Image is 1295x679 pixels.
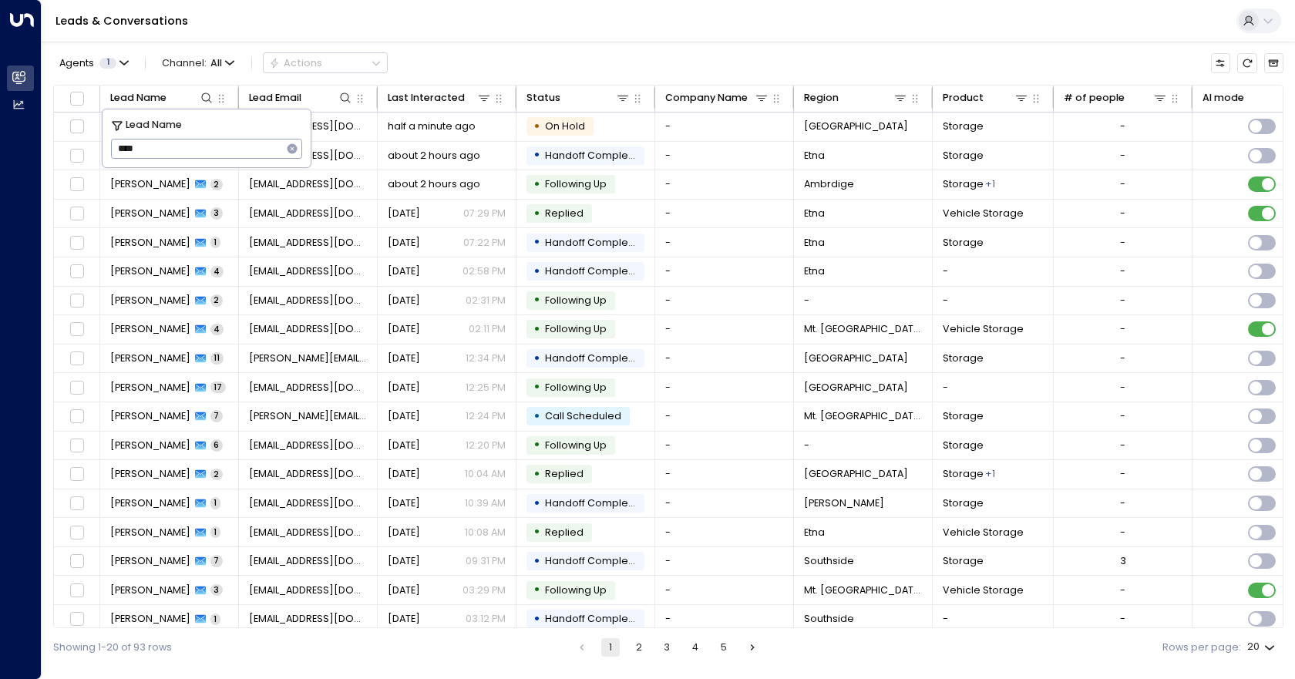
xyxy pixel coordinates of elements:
span: Southside [804,612,854,626]
span: Etna [804,526,825,540]
span: deedee.dilworth@gmail.com [249,409,368,423]
span: Handoff Completed [545,236,645,249]
div: Lead Name [110,89,166,106]
span: Handoff Completed [545,351,645,365]
div: • [533,520,540,544]
span: Julianne Stein [110,381,190,395]
span: Following Up [545,322,607,335]
div: Showing 1-20 of 93 rows [53,640,172,655]
span: Toggle select row [68,263,86,281]
span: Storage [943,149,984,163]
span: Following Up [545,294,607,307]
span: Yesterday [388,264,420,278]
span: Ronald Hamiel [110,612,190,626]
td: - [655,432,794,460]
a: Leads & Conversations [55,13,188,29]
span: Walt West [110,207,190,220]
span: Toggle select row [68,176,86,193]
span: Yesterday [388,496,420,510]
p: 12:24 PM [466,409,506,423]
td: - [794,432,933,460]
span: r6hamiel@gmail.com [249,612,368,626]
span: Following Up [545,177,607,190]
div: - [1120,583,1125,597]
span: Warren.Susan.41822@gmail.com [249,351,368,365]
div: Product [943,89,984,106]
p: 10:04 AM [465,467,506,481]
div: Last Interacted [388,89,465,106]
p: 03:12 PM [466,612,506,626]
div: AI mode [1202,89,1244,106]
span: On Hold [545,119,585,133]
span: 2 [210,294,223,306]
span: 4 [210,324,224,335]
p: 12:34 PM [466,351,506,365]
td: - [933,605,1054,634]
span: Storage [943,119,984,133]
span: Vehicle Storage [943,583,1024,597]
div: • [533,347,540,371]
span: 6 [210,439,223,451]
span: Following Up [545,381,607,394]
span: Storage [943,177,984,191]
p: 12:20 PM [466,439,506,452]
div: Company Name [665,89,748,106]
div: Lead Email [249,89,301,106]
td: - [655,170,794,199]
span: Following Up [545,583,607,597]
div: Product [943,89,1030,106]
span: Storage [943,554,984,568]
span: Handoff Completed [545,149,645,162]
div: - [1120,294,1125,308]
span: Storage [943,236,984,250]
span: Vehicle Storage [943,322,1024,336]
span: Toggle select row [68,205,86,223]
span: patrickscutella@gmail.com [249,264,368,278]
div: - [1120,439,1125,452]
p: 02:11 PM [469,322,506,336]
span: Storage [943,409,984,423]
span: Dan OConnor [110,177,190,191]
span: 1 [210,237,220,248]
td: - [655,315,794,344]
span: Handoff Completed [545,612,645,625]
div: - [1120,236,1125,250]
div: • [533,230,540,254]
div: - [1120,381,1125,395]
p: 09:31 PM [466,554,506,568]
td: - [655,576,794,604]
td: - [655,373,794,402]
span: Toggle select row [68,147,86,165]
span: Replied [545,467,584,480]
div: Region [804,89,909,106]
span: Toggle select row [68,495,86,513]
span: Toggle select row [68,553,86,570]
div: Region [804,89,839,106]
div: • [533,578,540,602]
div: # of people [1064,89,1169,106]
span: Yesterday [388,207,420,220]
span: about 2 hours ago [388,177,480,191]
td: - [933,287,1054,315]
span: All [210,58,222,69]
button: Customize [1211,53,1230,72]
span: Toggle select all [68,89,86,107]
span: Toggle select row [68,582,86,600]
span: 2 [210,179,223,190]
p: 07:22 PM [463,236,506,250]
span: Handoff Completed [545,554,645,567]
div: Vehicle Storage [985,177,995,191]
td: - [655,460,794,489]
span: Vehicle Storage [943,207,1024,220]
span: Etna [804,236,825,250]
span: Susan Lash [110,351,190,365]
button: page 1 [601,638,620,657]
span: Mt. Pleasant [804,322,923,336]
span: Following Up [545,439,607,452]
span: James Deweese [110,496,190,510]
td: - [933,257,1054,286]
td: - [933,373,1054,402]
span: Storage [943,467,984,481]
td: - [655,345,794,373]
span: 1 [210,497,220,509]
